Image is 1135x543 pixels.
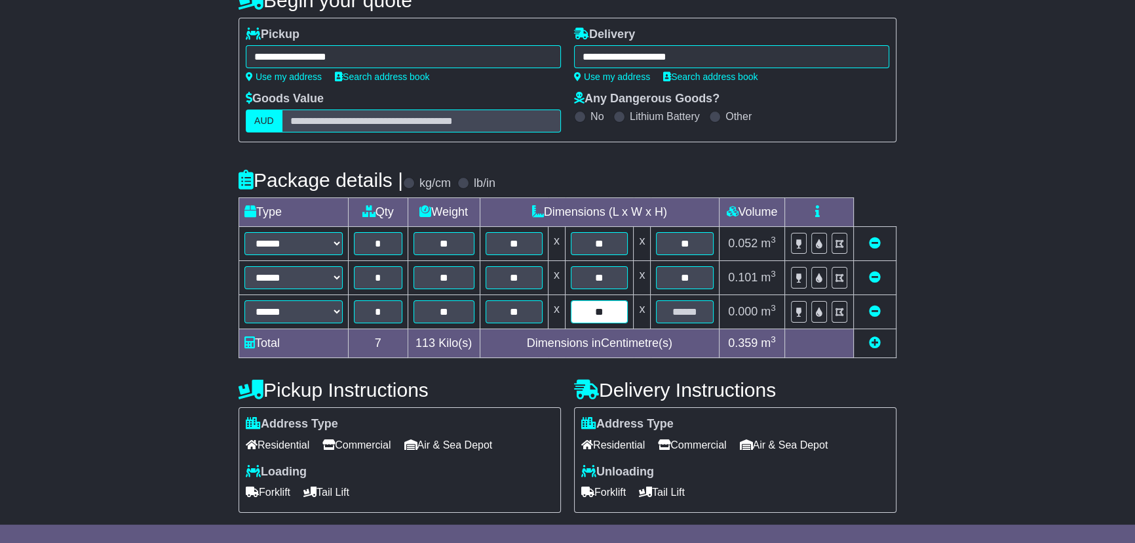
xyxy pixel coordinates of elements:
[634,227,651,261] td: x
[246,435,309,455] span: Residential
[581,435,645,455] span: Residential
[761,237,776,250] span: m
[771,334,776,344] sup: 3
[761,336,776,350] span: m
[590,110,604,123] label: No
[574,92,720,106] label: Any Dangerous Goods?
[415,336,435,350] span: 113
[548,261,566,295] td: x
[725,110,752,123] label: Other
[761,305,776,318] span: m
[419,176,451,191] label: kg/cm
[740,435,828,455] span: Air & Sea Depot
[239,329,349,358] td: Total
[408,198,480,227] td: Weight
[574,379,896,401] h4: Delivery Instructions
[474,176,495,191] label: lb/in
[303,482,349,502] span: Tail Lift
[548,227,566,261] td: x
[480,198,719,227] td: Dimensions (L x W x H)
[408,329,480,358] td: Kilo(s)
[869,336,881,350] a: Add new item
[548,295,566,329] td: x
[639,482,685,502] span: Tail Lift
[719,198,784,227] td: Volume
[869,271,881,284] a: Remove this item
[322,435,391,455] span: Commercial
[581,417,674,432] label: Address Type
[246,28,299,42] label: Pickup
[239,379,561,401] h4: Pickup Instructions
[728,336,758,350] span: 0.359
[246,92,324,106] label: Goods Value
[480,329,719,358] td: Dimensions in Centimetre(s)
[246,110,282,132] label: AUD
[634,295,651,329] td: x
[634,261,651,295] td: x
[658,435,726,455] span: Commercial
[246,417,338,432] label: Address Type
[581,482,626,502] span: Forklift
[574,28,635,42] label: Delivery
[574,71,650,82] a: Use my address
[581,465,654,479] label: Unloading
[239,169,403,191] h4: Package details |
[239,198,349,227] td: Type
[349,329,408,358] td: 7
[246,71,322,82] a: Use my address
[728,271,758,284] span: 0.101
[728,237,758,250] span: 0.052
[728,305,758,318] span: 0.000
[869,237,881,250] a: Remove this item
[404,435,493,455] span: Air & Sea Depot
[335,71,429,82] a: Search address book
[761,271,776,284] span: m
[349,198,408,227] td: Qty
[869,305,881,318] a: Remove this item
[771,303,776,313] sup: 3
[246,482,290,502] span: Forklift
[771,235,776,245] sup: 3
[663,71,758,82] a: Search address book
[630,110,700,123] label: Lithium Battery
[771,269,776,279] sup: 3
[246,465,307,479] label: Loading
